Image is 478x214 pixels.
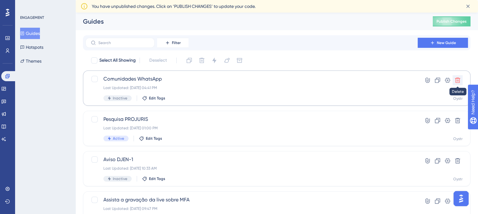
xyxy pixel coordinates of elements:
div: Last Updated: [DATE] 04:41 PM [103,85,400,90]
button: Themes [20,55,41,67]
span: Edit Tags [149,96,165,101]
button: Filter [157,38,189,48]
div: ENGAGEMENT [20,15,44,20]
span: Edit Tags [149,176,165,181]
button: Deselect [144,55,173,66]
button: Guides [20,28,40,39]
span: Select All Showing [99,57,136,64]
span: Publish Changes [437,19,467,24]
span: Active [113,136,124,141]
span: Deselect [149,57,167,64]
div: Guides [83,17,417,26]
span: Inactive [113,176,127,181]
span: Filter [172,40,181,45]
button: New Guide [418,38,468,48]
span: Edit Tags [146,136,162,141]
span: You have unpublished changes. Click on ‘PUBLISH CHANGES’ to update your code. [92,3,255,10]
span: Aviso DJEN-1 [103,156,400,163]
iframe: UserGuiding AI Assistant Launcher [452,189,470,208]
button: Publish Changes [433,16,470,26]
div: Oystr [453,96,463,101]
span: Pesquisa PROJURIS [103,115,400,123]
input: Search [98,41,149,45]
button: Hotspots [20,42,43,53]
div: Oystr [453,136,463,141]
button: Edit Tags [142,176,165,181]
span: Comunidades WhatsApp [103,75,400,83]
div: Last Updated: [DATE] 01:00 PM [103,126,400,131]
button: Edit Tags [142,96,165,101]
div: Last Updated: [DATE] 09:47 PM [103,206,400,211]
span: New Guide [437,40,456,45]
button: Edit Tags [139,136,162,141]
span: Inactive [113,96,127,101]
span: Assista a gravação da live sobre MFA [103,196,400,204]
div: Last Updated: [DATE] 10:33 AM [103,166,400,171]
div: Oystr [453,177,463,182]
span: Need Help? [15,2,39,9]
